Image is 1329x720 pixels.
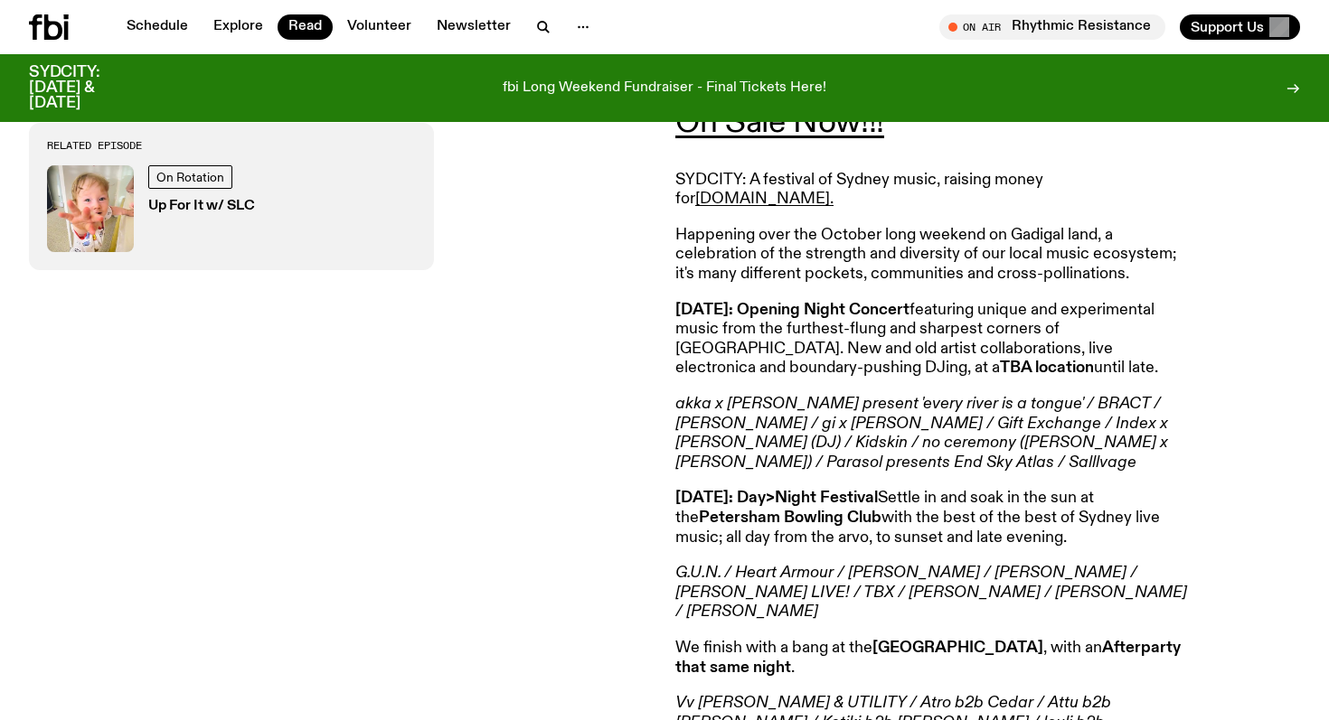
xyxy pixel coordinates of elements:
[675,107,884,139] a: On Sale Now!!!
[278,14,333,40] a: Read
[675,565,1187,620] em: G.U.N. / Heart Armour / [PERSON_NAME] / [PERSON_NAME] / [PERSON_NAME] LIVE! / TBX / [PERSON_NAME]...
[675,396,1168,471] em: akka x [PERSON_NAME] present 'every river is a tongue' / BRACT / [PERSON_NAME] / gi x [PERSON_NAM...
[695,191,834,207] a: [DOMAIN_NAME].
[29,65,145,111] h3: SYDCITY: [DATE] & [DATE]
[675,489,1196,547] p: Settle in and soak in the sun at the with the best of the best of Sydney live music; all day from...
[47,165,416,252] a: baby slcOn RotationUp For It w/ SLC
[1180,14,1300,40] button: Support Us
[872,640,1043,656] strong: [GEOGRAPHIC_DATA]
[675,226,1196,285] p: Happening over the October long weekend on Gadigal land, a celebration of the strength and divers...
[699,510,881,526] strong: Petersham Bowling Club
[675,171,1196,210] p: SYDCITY: A festival of Sydney music, raising money for
[675,639,1196,678] p: We finish with a bang at the , with an .
[203,14,274,40] a: Explore
[1191,19,1264,35] span: Support Us
[116,14,199,40] a: Schedule
[336,14,422,40] a: Volunteer
[47,165,134,252] img: baby slc
[675,490,878,506] strong: [DATE]: Day>Night Festival
[47,140,416,150] h3: Related Episode
[675,302,910,318] strong: [DATE]: Opening Night Concert
[503,80,826,97] p: fbi Long Weekend Fundraiser - Final Tickets Here!
[939,14,1165,40] button: On AirRhythmic Resistance
[675,301,1196,379] p: featuring unique and experimental music from the furthest-flung and sharpest corners of [GEOGRAPH...
[1000,360,1094,376] strong: TBA location
[675,640,1181,676] strong: Afterparty that same night
[148,200,255,213] h3: Up For It w/ SLC
[426,14,522,40] a: Newsletter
